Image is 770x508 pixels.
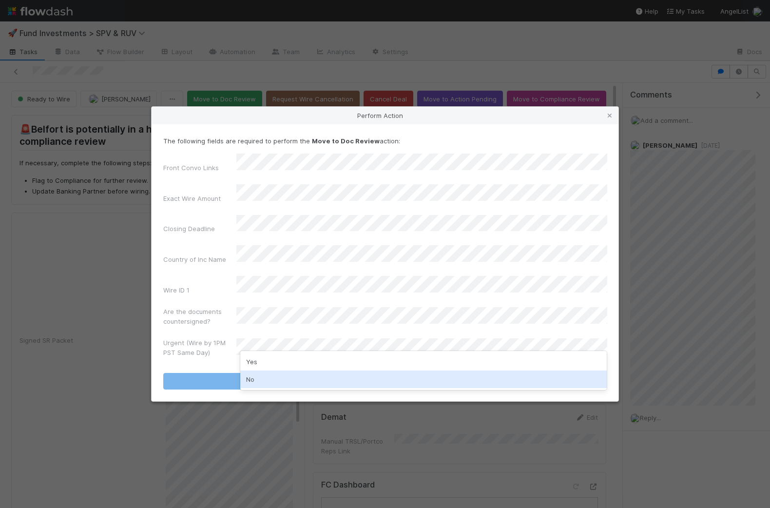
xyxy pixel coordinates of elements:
p: The following fields are required to perform the action: [163,136,607,146]
label: Urgent (Wire by 1PM PST Same Day) [163,338,236,357]
strong: Move to Doc Review [312,137,380,145]
div: No [240,371,607,388]
div: Perform Action [152,107,618,124]
label: Exact Wire Amount [163,194,221,203]
label: Are the documents countersigned? [163,307,236,326]
label: Wire ID 1 [163,285,190,295]
label: Country of Inc Name [163,254,226,264]
div: Yes [240,353,607,371]
label: Front Convo Links [163,163,219,173]
button: Move to Doc Review [163,373,607,390]
label: Closing Deadline [163,224,215,234]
